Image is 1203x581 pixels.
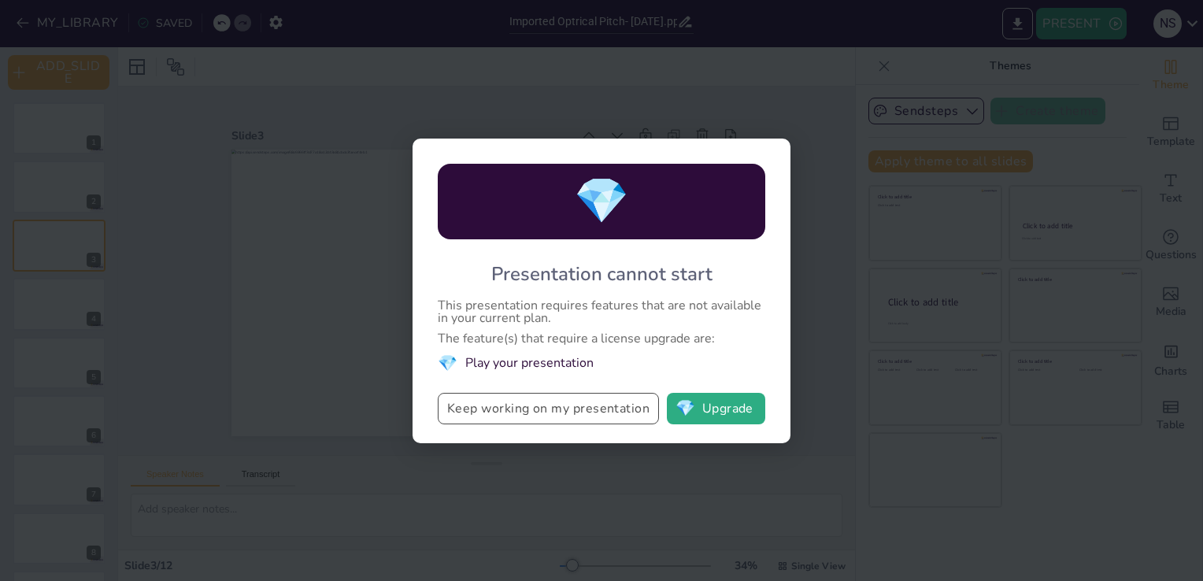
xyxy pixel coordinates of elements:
[491,261,713,287] div: Presentation cannot start
[574,171,629,231] span: diamond
[438,393,659,424] button: Keep working on my presentation
[438,299,765,324] div: This presentation requires features that are not available in your current plan.
[667,393,765,424] button: diamondUpgrade
[438,353,765,374] li: Play your presentation
[676,401,695,416] span: diamond
[438,353,457,374] span: diamond
[438,332,765,345] div: The feature(s) that require a license upgrade are:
